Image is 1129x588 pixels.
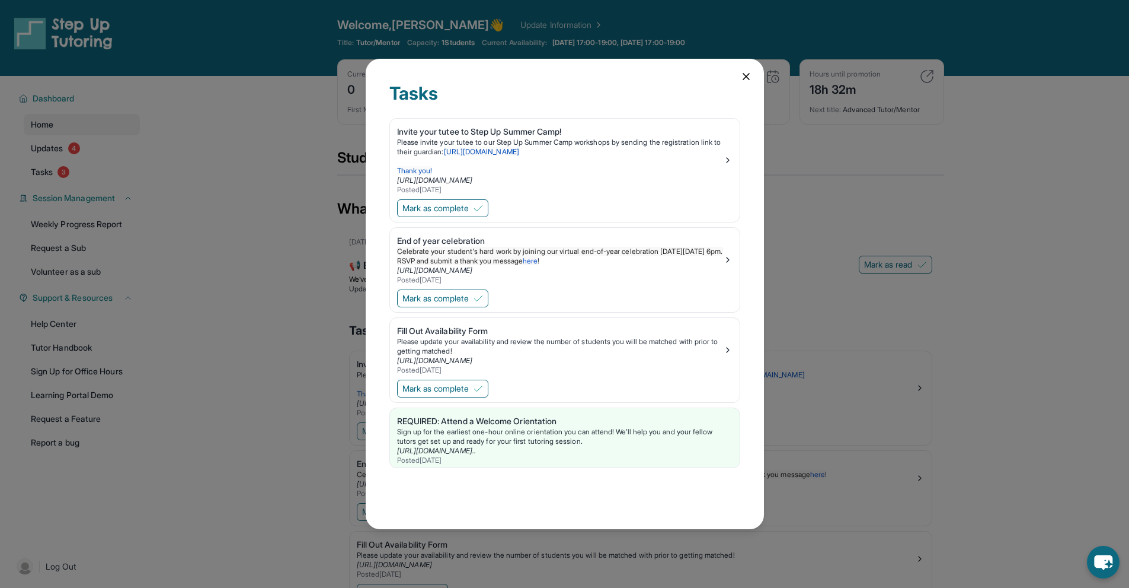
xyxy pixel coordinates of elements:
[474,294,483,303] img: Mark as complete
[1087,546,1120,579] button: chat-button
[389,82,740,118] div: Tasks
[397,126,723,138] div: Invite your tutee to Step Up Summer Camp!
[397,199,488,217] button: Mark as complete
[390,119,740,197] a: Invite your tutee to Step Up Summer Camp!Please invite your tutee to our Step Up Summer Camp work...
[397,365,723,375] div: Posted [DATE]
[397,275,723,285] div: Posted [DATE]
[397,446,476,455] a: [URL][DOMAIN_NAME]..
[523,256,538,265] a: here
[397,166,433,175] span: Thank you!
[397,247,723,266] p: !
[402,383,469,395] span: Mark as complete
[397,427,733,446] div: Sign up for the earliest one-hour online orientation you can attend! We’ll help you and your fell...
[397,456,733,465] div: Posted [DATE]
[474,384,483,393] img: Mark as complete
[397,415,733,427] div: REQUIRED: Attend a Welcome Orientation
[390,228,740,287] a: End of year celebrationCelebrate your student's hard work by joining our virtual end-of-year cele...
[397,235,723,247] div: End of year celebration
[397,176,472,185] a: [URL][DOMAIN_NAME]
[402,202,469,214] span: Mark as complete
[390,318,740,377] a: Fill Out Availability FormPlease update your availability and review the number of students you w...
[397,290,488,307] button: Mark as complete
[444,147,519,156] a: [URL][DOMAIN_NAME]
[397,325,723,337] div: Fill Out Availability Form
[397,380,488,398] button: Mark as complete
[397,185,723,195] div: Posted [DATE]
[397,266,472,275] a: [URL][DOMAIN_NAME]
[397,356,472,365] a: [URL][DOMAIN_NAME]
[397,247,725,265] span: Celebrate your student's hard work by joining our virtual end-of-year celebration [DATE][DATE] 6p...
[390,408,740,468] a: REQUIRED: Attend a Welcome OrientationSign up for the earliest one-hour online orientation you ca...
[397,138,723,157] p: Please invite your tutee to our Step Up Summer Camp workshops by sending the registration link to...
[397,337,723,356] div: Please update your availability and review the number of students you will be matched with prior ...
[474,204,483,213] img: Mark as complete
[402,293,469,304] span: Mark as complete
